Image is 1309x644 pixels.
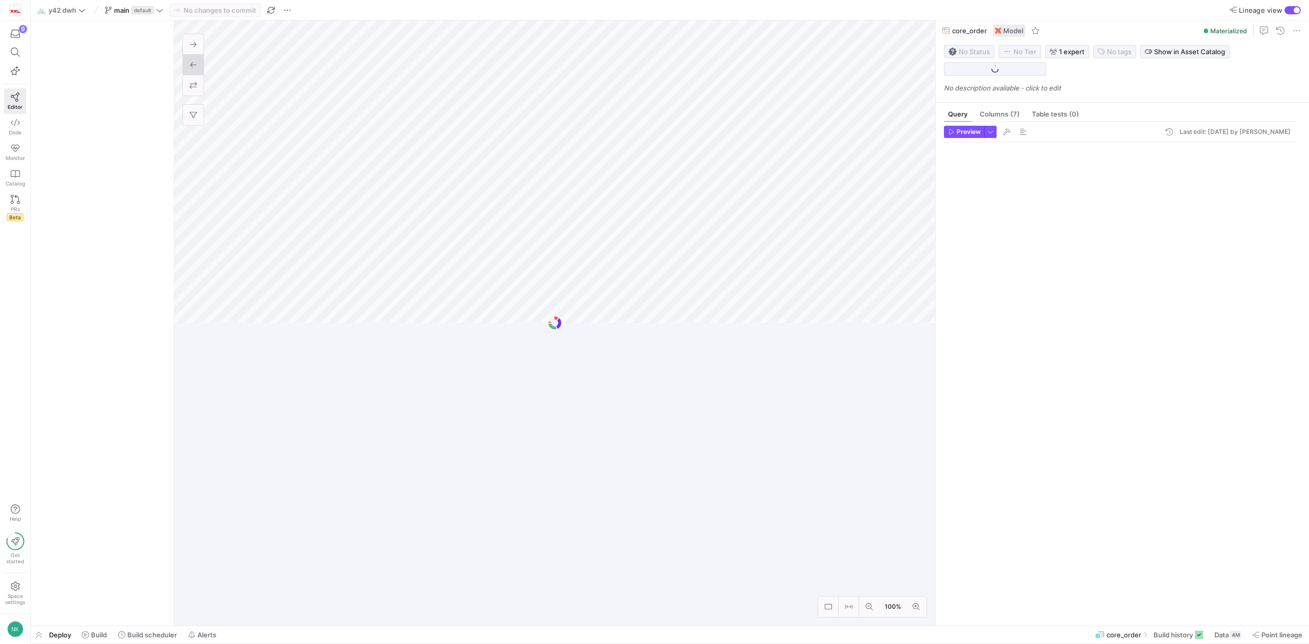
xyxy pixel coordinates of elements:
button: 9 [4,25,26,43]
span: Space settings [5,593,25,605]
span: (0) [1069,111,1079,118]
button: Help [4,500,26,526]
button: NK [4,618,26,640]
button: Alerts [184,626,221,643]
span: Build scheduler [127,631,177,639]
button: No tierNo Tier [999,45,1041,58]
span: 1 expert [1059,48,1085,56]
button: Point lineage [1248,626,1307,643]
img: No status [949,48,957,56]
span: Point lineage [1261,631,1302,639]
button: maindefault [102,4,166,17]
span: PRs [11,206,20,212]
span: Alerts [197,631,216,639]
a: https://storage.googleapis.com/y42-prod-data-exchange/images/oGOSqxDdlQtxIPYJfiHrUWhjI5fT83rRj0ID... [4,2,26,19]
span: Model [1003,27,1023,35]
span: 🚲 [37,7,44,14]
span: Build [91,631,107,639]
span: Data [1214,631,1229,639]
span: (7) [1010,111,1020,118]
span: Catalog [6,180,25,187]
span: Beta [7,213,24,221]
button: Build history [1149,626,1208,643]
span: core_order [952,27,987,35]
span: No Tier [1003,48,1036,56]
img: logo.gif [547,315,562,331]
img: https://storage.googleapis.com/y42-prod-data-exchange/images/oGOSqxDdlQtxIPYJfiHrUWhjI5fT83rRj0ID... [10,5,20,15]
span: No Status [949,48,990,56]
span: Lineage view [1239,6,1282,14]
button: No statusNo Status [944,45,995,58]
span: Query [948,111,967,118]
button: Build [77,626,111,643]
img: undefined [995,28,1001,34]
span: No tags [1107,48,1132,56]
button: No tags [1093,45,1136,58]
span: core_order [1107,631,1141,639]
span: Code [9,129,21,135]
a: Code [4,114,26,140]
div: NK [7,621,24,637]
span: default [131,6,154,14]
a: PRsBeta [4,191,26,225]
span: Preview [957,128,981,135]
div: 4M [1231,631,1241,639]
button: 🚲y42 dwh [35,4,88,17]
span: main [114,6,129,14]
button: 1 expert [1045,45,1089,58]
button: Build scheduler [114,626,182,643]
span: Materialized [1210,27,1247,35]
span: Table tests [1032,111,1079,118]
a: Editor [4,88,26,114]
span: Help [9,516,21,522]
button: Data4M [1210,626,1246,643]
div: Last edit: [DATE] by [PERSON_NAME] [1180,128,1291,135]
div: 9 [19,25,27,33]
a: Spacesettings [4,577,26,610]
a: Catalog [4,165,26,191]
a: Monitor [4,140,26,165]
span: Show in Asset Catalog [1154,48,1225,56]
span: Get started [6,552,24,564]
p: No description available - click to edit [944,84,1305,92]
button: Preview [944,126,984,138]
button: Show in Asset Catalog [1140,45,1230,58]
span: Build history [1154,631,1193,639]
span: Deploy [49,631,71,639]
img: No tier [1003,48,1011,56]
span: Monitor [6,155,25,161]
span: y42 dwh [49,6,76,14]
span: Editor [8,104,22,110]
button: Getstarted [4,528,26,568]
span: Columns [980,111,1020,118]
